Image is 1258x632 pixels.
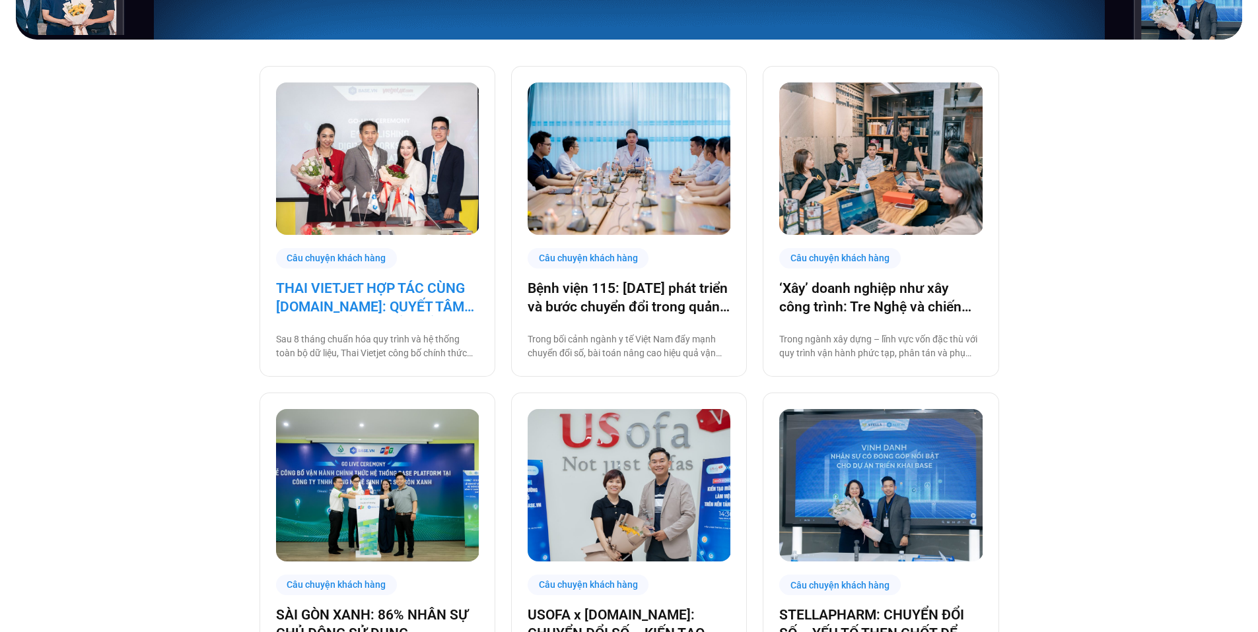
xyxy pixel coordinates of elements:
div: Câu chuyện khách hàng [276,248,398,269]
div: Câu chuyện khách hàng [528,248,649,269]
p: Trong ngành xây dựng – lĩnh vực vốn đặc thù với quy trình vận hành phức tạp, phân tán và phụ thuộ... [779,332,982,360]
a: THAI VIETJET HỢP TÁC CÙNG [DOMAIN_NAME]: QUYẾT TÂM “CẤT CÁNH” CHUYỂN ĐỔI SỐ [276,279,479,316]
div: Câu chuyện khách hàng [779,575,901,595]
div: Câu chuyện khách hàng [779,248,901,269]
a: Bệnh viện 115: [DATE] phát triển và bước chuyển đổi trong quản trị bệnh viện tư nhân [528,279,730,316]
div: Câu chuyện khách hàng [528,575,649,595]
a: ‘Xây’ doanh nghiệp như xây công trình: Tre Nghệ và chiến lược chuyển đổi từ gốc [779,279,982,316]
p: Sau 8 tháng chuẩn hóa quy trình và hệ thống toàn bộ dữ liệu, Thai Vietjet công bố chính thức vận ... [276,332,479,360]
div: Câu chuyện khách hàng [276,575,398,595]
p: Trong bối cảnh ngành y tế Việt Nam đẩy mạnh chuyển đổi số, bài toán nâng cao hiệu quả vận hành đa... [528,332,730,360]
